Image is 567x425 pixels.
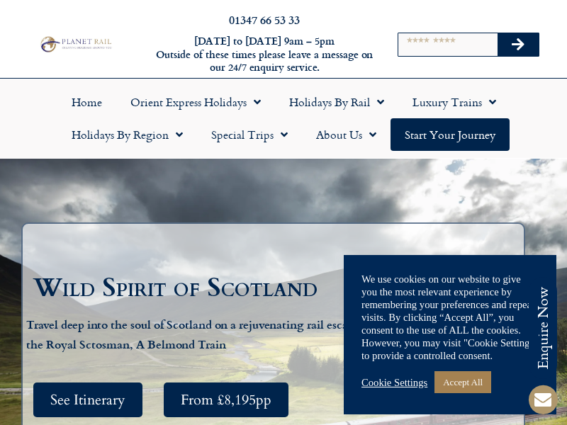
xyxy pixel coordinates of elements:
[57,86,116,118] a: Home
[302,118,391,151] a: About Us
[229,11,300,28] a: 01347 66 53 33
[116,86,275,118] a: Orient Express Holidays
[391,118,510,151] a: Start your Journey
[33,382,142,417] a: See Itinerary
[33,276,520,301] h1: Wild Spirit of Scotland
[181,391,271,409] span: From £8,195pp
[398,86,510,118] a: Luxury Trains
[197,118,302,151] a: Special Trips
[50,391,125,409] span: See Itinerary
[361,273,539,362] div: We use cookies on our website to give you the most relevant experience by remembering your prefer...
[38,35,113,53] img: Planet Rail Train Holidays Logo
[434,371,491,393] a: Accept All
[164,382,288,417] a: From £8,195pp
[57,118,197,151] a: Holidays by Region
[498,33,539,56] button: Search
[26,316,511,352] strong: Travel deep into the soul of Scotland on a rejuvenating rail escape of comfort and calm. Aboard t...
[275,86,398,118] a: Holidays by Rail
[361,376,427,389] a: Cookie Settings
[155,35,374,74] h6: [DATE] to [DATE] 9am – 5pm Outside of these times please leave a message on our 24/7 enquiry serv...
[7,86,560,151] nav: Menu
